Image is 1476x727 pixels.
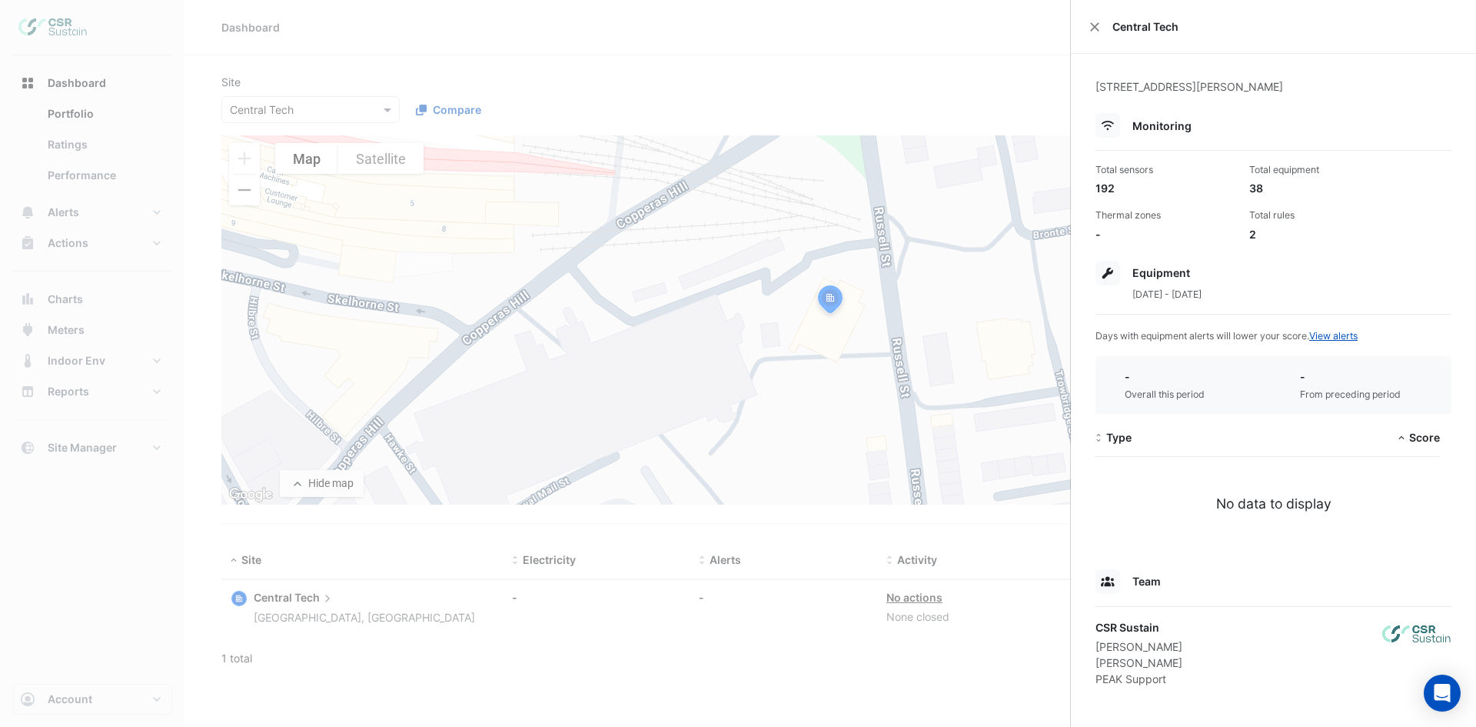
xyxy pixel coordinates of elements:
span: Team [1132,575,1161,588]
div: PEAK Support [1095,671,1182,687]
div: No data to display [1095,494,1451,514]
div: Overall this period [1125,388,1205,402]
span: [DATE] - [DATE] [1132,288,1202,300]
div: 38 [1249,180,1391,196]
div: [PERSON_NAME] [1095,655,1182,671]
div: Total sensors [1095,163,1237,177]
div: Total equipment [1249,163,1391,177]
a: View alerts [1309,330,1358,342]
div: - [1095,226,1237,242]
button: Close [1089,22,1100,32]
span: Days with equipment alerts will lower your score. [1095,330,1358,342]
div: Total rules [1249,208,1391,222]
div: [PERSON_NAME] [1095,639,1182,655]
span: Score [1409,431,1440,444]
img: CSR Sustain [1382,619,1451,650]
div: 192 [1095,180,1237,196]
span: Equipment [1132,266,1190,279]
span: Central Tech [1112,18,1458,35]
div: - [1125,369,1205,385]
div: [STREET_ADDRESS][PERSON_NAME] [1095,78,1451,113]
div: 2 [1249,226,1391,242]
div: - [1300,369,1401,385]
div: CSR Sustain [1095,619,1182,635]
div: Thermal zones [1095,208,1237,222]
span: Type [1106,431,1132,444]
span: Monitoring [1132,119,1192,132]
div: From preceding period [1300,388,1401,402]
div: Open Intercom Messenger [1424,675,1461,712]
